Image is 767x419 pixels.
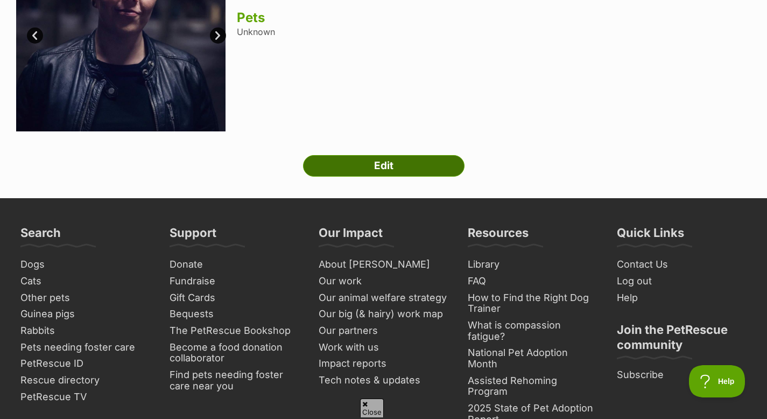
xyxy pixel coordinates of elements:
[314,306,453,323] a: Our big (& hairy) work map
[314,256,453,273] a: About [PERSON_NAME]
[314,290,453,306] a: Our animal welfare strategy
[319,225,383,247] h3: Our Impact
[16,256,154,273] a: Dogs
[689,365,745,397] iframe: Help Scout Beacon - Open
[237,10,751,25] h3: Pets
[613,290,751,306] a: Help
[613,273,751,290] a: Log out
[303,155,465,177] a: Edit
[16,290,154,306] a: Other pets
[210,27,226,44] a: Next
[463,317,602,345] a: What is compassion fatigue?
[16,389,154,406] a: PetRescue TV
[613,256,751,273] a: Contact Us
[314,355,453,372] a: Impact reports
[170,225,216,247] h3: Support
[165,290,304,306] a: Gift Cards
[463,373,602,400] a: Assisted Rehoming Program
[613,367,751,383] a: Subscribe
[16,372,154,389] a: Rescue directory
[468,225,529,247] h3: Resources
[165,306,304,323] a: Bequests
[16,306,154,323] a: Guinea pigs
[314,273,453,290] a: Our work
[463,290,602,317] a: How to Find the Right Dog Trainer
[27,27,43,44] a: Prev
[617,225,684,247] h3: Quick Links
[165,323,304,339] a: The PetRescue Bookshop
[16,355,154,372] a: PetRescue ID
[20,225,61,247] h3: Search
[165,256,304,273] a: Donate
[16,339,154,356] a: Pets needing foster care
[16,323,154,339] a: Rabbits
[165,339,304,367] a: Become a food donation collaborator
[463,256,602,273] a: Library
[16,273,154,290] a: Cats
[463,273,602,290] a: FAQ
[314,339,453,356] a: Work with us
[360,399,384,417] span: Close
[165,367,304,394] a: Find pets needing foster care near you
[617,322,747,359] h3: Join the PetRescue community
[314,323,453,339] a: Our partners
[314,372,453,389] a: Tech notes & updates
[165,273,304,290] a: Fundraise
[463,345,602,372] a: National Pet Adoption Month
